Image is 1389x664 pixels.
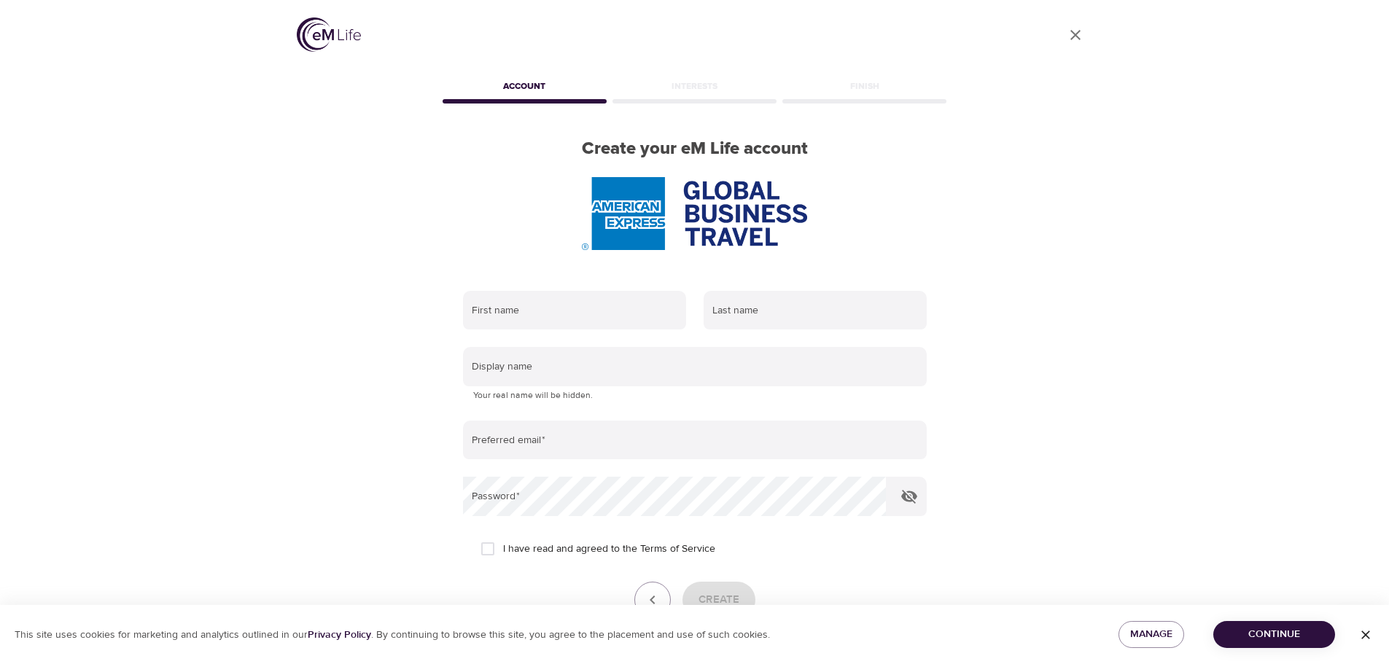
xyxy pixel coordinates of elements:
[297,17,361,52] img: logo
[440,138,950,160] h2: Create your eM Life account
[582,177,806,250] img: AmEx%20GBT%20logo.png
[1118,621,1184,648] button: Manage
[1130,625,1172,644] span: Manage
[1225,625,1323,644] span: Continue
[1213,621,1335,648] button: Continue
[473,388,917,403] p: Your real name will be hidden.
[640,542,715,557] a: Terms of Service
[503,542,715,557] span: I have read and agreed to the
[1058,17,1093,52] a: close
[308,628,371,641] a: Privacy Policy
